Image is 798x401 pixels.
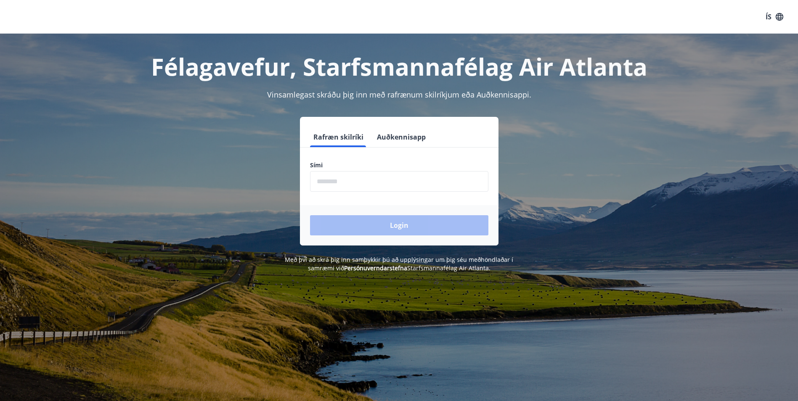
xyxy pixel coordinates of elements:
button: ÍS [761,9,788,24]
span: Vinsamlegast skráðu þig inn með rafrænum skilríkjum eða Auðkennisappi. [267,90,531,100]
span: Með því að skrá þig inn samþykkir þú að upplýsingar um þig séu meðhöndlaðar í samræmi við Starfsm... [285,256,513,272]
label: Sími [310,161,488,169]
h1: Félagavefur, Starfsmannafélag Air Atlanta [106,50,692,82]
button: Auðkennisapp [374,127,429,147]
button: Rafræn skilríki [310,127,367,147]
a: Persónuverndarstefna [344,264,407,272]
